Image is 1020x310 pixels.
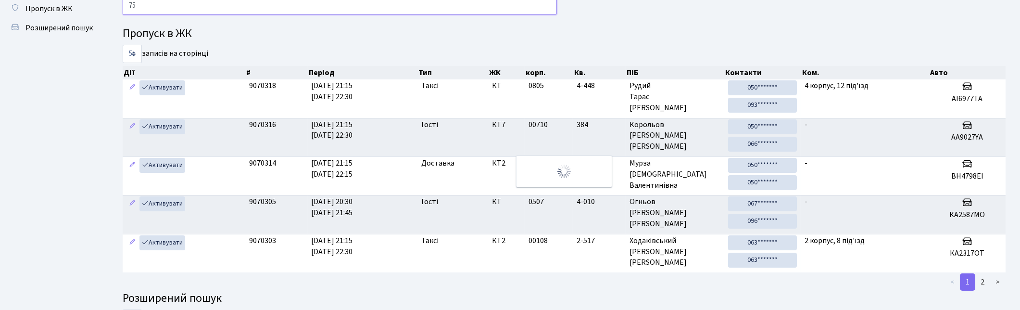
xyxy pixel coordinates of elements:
[573,66,626,79] th: Кв.
[529,119,548,130] span: 00710
[312,158,353,180] span: [DATE] 21:15 [DATE] 22:15
[249,119,276,130] span: 9070316
[556,164,572,179] img: Обробка...
[577,196,622,207] span: 4-010
[126,196,138,211] a: Редагувати
[960,273,975,291] a: 1
[312,119,353,141] span: [DATE] 21:15 [DATE] 22:30
[308,66,418,79] th: Період
[312,196,353,218] span: [DATE] 20:30 [DATE] 21:45
[421,119,438,130] span: Гості
[975,273,990,291] a: 2
[492,119,521,130] span: КТ7
[421,80,439,91] span: Таксі
[123,66,245,79] th: Дії
[5,18,101,38] a: Розширений пошук
[805,119,807,130] span: -
[312,80,353,102] span: [DATE] 21:15 [DATE] 22:30
[492,80,521,91] span: КТ
[929,66,1006,79] th: Авто
[492,196,521,207] span: КТ
[139,119,185,134] a: Активувати
[123,27,1006,41] h4: Пропуск в ЖК
[249,235,276,246] span: 9070303
[421,235,439,246] span: Таксі
[577,80,622,91] span: 4-448
[630,119,720,153] span: Корольов [PERSON_NAME] [PERSON_NAME]
[805,158,807,168] span: -
[126,119,138,134] a: Редагувати
[123,45,208,63] label: записів на сторінці
[492,158,521,169] span: КТ2
[630,158,720,191] span: Мурза [DEMOGRAPHIC_DATA] Валентинівна
[805,196,807,207] span: -
[630,235,720,269] span: Ходаківський [PERSON_NAME] [PERSON_NAME]
[805,80,869,91] span: 4 корпус, 12 під'їзд
[126,235,138,250] a: Редагувати
[139,80,185,95] a: Активувати
[529,235,548,246] span: 00108
[801,66,929,79] th: Ком.
[249,158,276,168] span: 9070314
[805,235,865,246] span: 2 корпус, 8 під'їзд
[421,196,438,207] span: Гості
[577,235,622,246] span: 2-517
[245,66,308,79] th: #
[724,66,801,79] th: Контакти
[933,249,1002,258] h5: КА2317ОТ
[529,80,544,91] span: 0805
[139,235,185,250] a: Активувати
[577,119,622,130] span: 384
[139,158,185,173] a: Активувати
[492,235,521,246] span: КТ2
[630,196,720,230] span: Огньов [PERSON_NAME] [PERSON_NAME]
[249,196,276,207] span: 9070305
[525,66,573,79] th: корп.
[933,133,1002,142] h5: АА9027YA
[249,80,276,91] span: 9070318
[529,196,544,207] span: 0507
[139,196,185,211] a: Активувати
[421,158,454,169] span: Доставка
[123,292,1006,306] h4: Розширений пошук
[25,3,73,14] span: Пропуск в ЖК
[933,210,1002,220] h5: КА2587МО
[933,172,1002,181] h5: ВН4798ЕІ
[488,66,525,79] th: ЖК
[312,235,353,257] span: [DATE] 21:15 [DATE] 22:30
[123,45,142,63] select: записів на сторінці
[417,66,488,79] th: Тип
[126,80,138,95] a: Редагувати
[25,23,93,33] span: Розширений пошук
[630,80,720,114] span: Рудий Тарас [PERSON_NAME]
[990,273,1006,291] a: >
[626,66,724,79] th: ПІБ
[933,94,1002,103] h5: АІ6977ТА
[126,158,138,173] a: Редагувати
